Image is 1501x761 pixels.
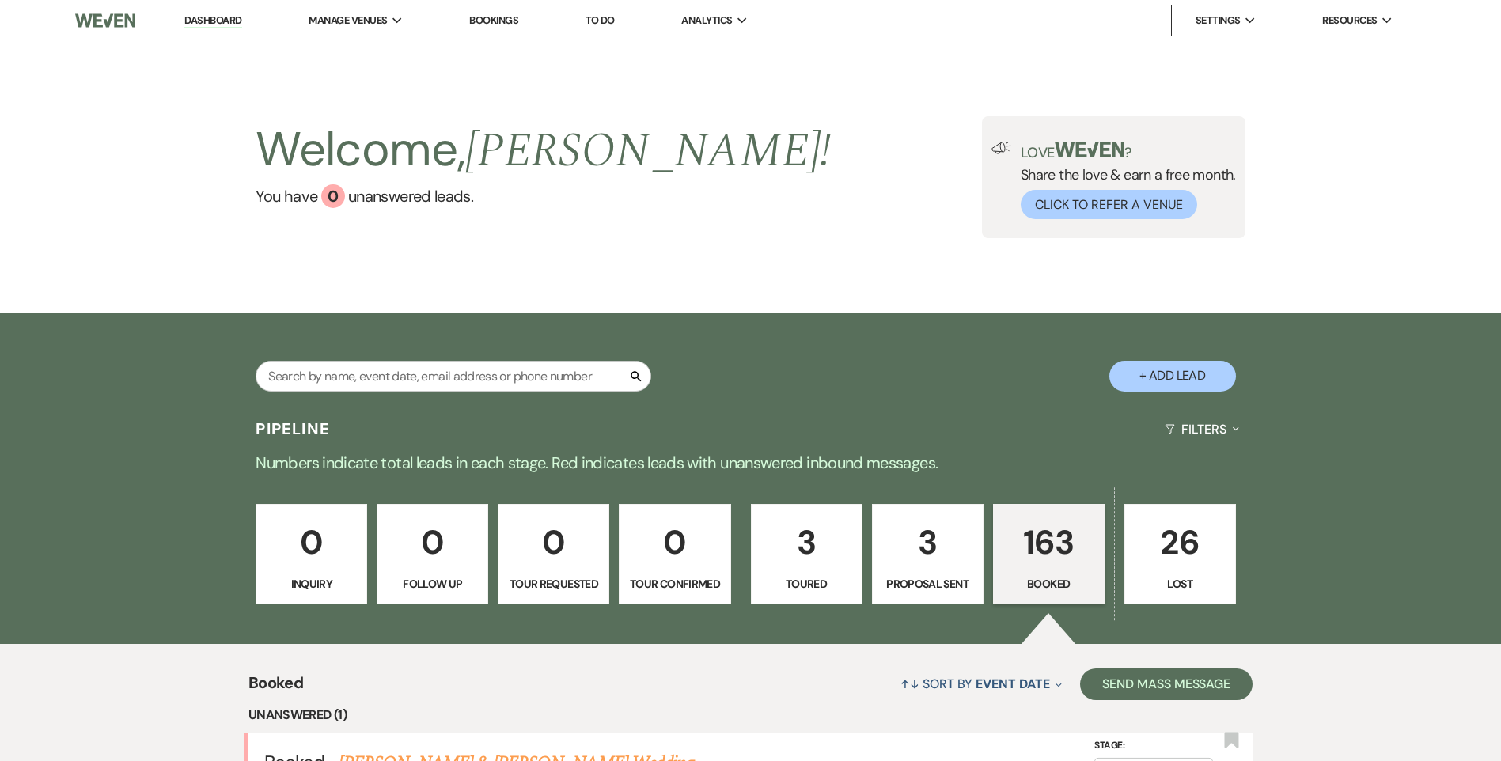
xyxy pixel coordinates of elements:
button: + Add Lead [1109,361,1236,392]
img: loud-speaker-illustration.svg [991,142,1011,154]
button: Sort By Event Date [894,663,1068,705]
p: 0 [387,516,478,569]
span: Analytics [681,13,732,28]
a: 0Tour Confirmed [619,504,730,605]
span: Manage Venues [309,13,387,28]
button: Click to Refer a Venue [1021,190,1197,219]
a: 3Toured [751,504,862,605]
p: 0 [629,516,720,569]
a: Dashboard [184,13,241,28]
div: 0 [321,184,345,208]
a: Bookings [469,13,518,27]
p: 3 [761,516,852,569]
a: To Do [586,13,615,27]
p: Love ? [1021,142,1236,160]
a: 26Lost [1124,504,1236,605]
span: [PERSON_NAME] ! [465,115,831,187]
p: 3 [882,516,973,569]
p: Proposal Sent [882,575,973,593]
span: Booked [248,671,303,705]
p: Tour Requested [508,575,599,593]
h2: Welcome, [256,116,831,184]
a: 0Inquiry [256,504,367,605]
p: 0 [508,516,599,569]
a: 0Follow Up [377,504,488,605]
a: 3Proposal Sent [872,504,984,605]
div: Share the love & earn a free month. [1011,142,1236,219]
span: ↑↓ [900,676,919,692]
p: Tour Confirmed [629,575,720,593]
img: Weven Logo [75,4,135,37]
a: 0Tour Requested [498,504,609,605]
p: Follow Up [387,575,478,593]
input: Search by name, event date, email address or phone number [256,361,651,392]
p: Toured [761,575,852,593]
img: weven-logo-green.svg [1055,142,1125,157]
span: Event Date [976,676,1049,692]
span: Settings [1196,13,1241,28]
label: Stage: [1094,737,1213,755]
p: 163 [1003,516,1094,569]
button: Send Mass Message [1080,668,1253,700]
button: Filters [1158,408,1245,450]
p: Numbers indicate total leads in each stage. Red indicates leads with unanswered inbound messages. [181,450,1321,475]
span: Resources [1322,13,1377,28]
p: Inquiry [266,575,357,593]
p: Lost [1135,575,1226,593]
p: 26 [1135,516,1226,569]
p: Booked [1003,575,1094,593]
a: You have 0 unanswered leads. [256,184,831,208]
a: 163Booked [993,504,1105,605]
li: Unanswered (1) [248,705,1253,725]
h3: Pipeline [256,418,330,440]
p: 0 [266,516,357,569]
